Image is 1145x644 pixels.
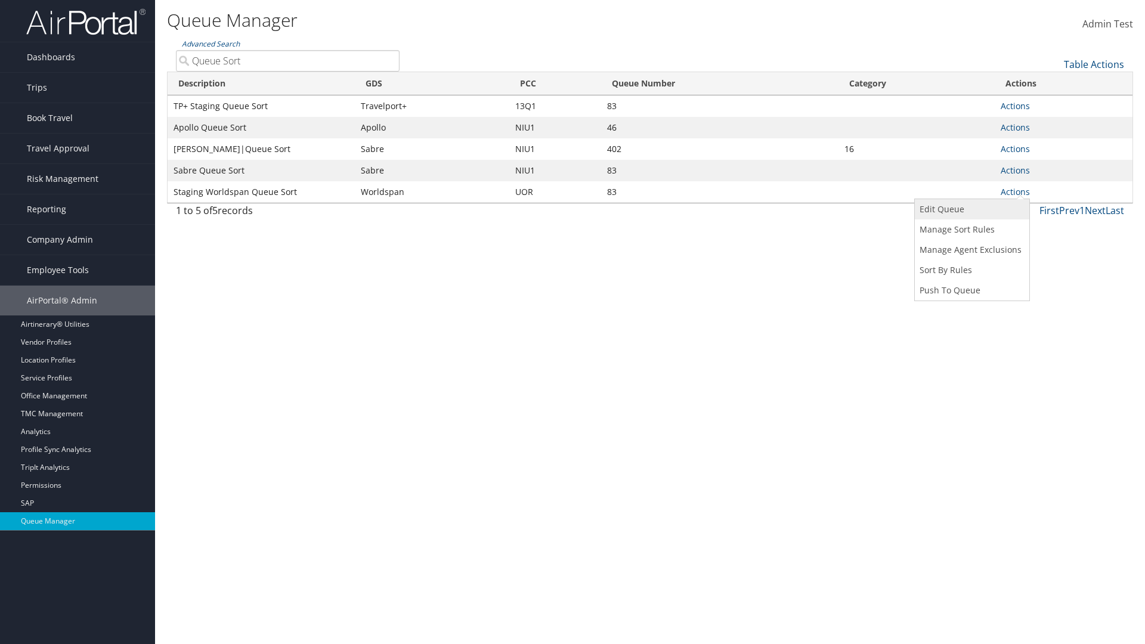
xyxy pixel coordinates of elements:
[601,95,838,117] td: 83
[168,117,355,138] td: Apollo Queue Sort
[176,50,400,72] input: Advanced Search
[509,160,601,181] td: NIU1
[838,138,995,160] td: 16
[509,181,601,203] td: UOR
[601,72,838,95] th: Queue Number: activate to sort column ascending
[1001,122,1030,133] a: Actions
[995,72,1132,95] th: Actions
[27,225,93,255] span: Company Admin
[1064,58,1124,71] a: Table Actions
[1001,165,1030,176] a: Actions
[27,286,97,315] span: AirPortal® Admin
[1079,204,1085,217] a: 1
[915,219,1026,240] a: Manage Sort Rules
[26,8,146,36] img: airportal-logo.png
[355,72,509,95] th: GDS: activate to sort column ascending
[915,240,1026,260] a: Manage Agent Exclusions
[355,181,509,203] td: Worldspan
[168,138,355,160] td: [PERSON_NAME]|Queue Sort
[182,39,240,49] a: Advanced Search
[601,117,838,138] td: 46
[601,138,838,160] td: 402
[168,72,355,95] th: Description: activate to sort column ascending
[168,95,355,117] td: TP+ Staging Queue Sort
[509,95,601,117] td: 13Q1
[355,95,509,117] td: Travelport+
[509,138,601,160] td: NIU1
[915,199,1026,219] a: Edit Queue
[1085,204,1106,217] a: Next
[27,255,89,285] span: Employee Tools
[27,194,66,224] span: Reporting
[1059,204,1079,217] a: Prev
[915,260,1026,280] a: Sort Using Queue's Rules
[167,8,811,33] h1: Queue Manager
[1001,186,1030,197] a: Actions
[1106,204,1124,217] a: Last
[1001,143,1030,154] a: Actions
[27,73,47,103] span: Trips
[1039,204,1059,217] a: First
[27,42,75,72] span: Dashboards
[355,138,509,160] td: Sabre
[601,160,838,181] td: 83
[1082,6,1133,43] a: Admin Test
[176,203,400,224] div: 1 to 5 of records
[355,117,509,138] td: Apollo
[27,164,98,194] span: Risk Management
[212,204,218,217] span: 5
[168,160,355,181] td: Sabre Queue Sort
[27,103,73,133] span: Book Travel
[838,72,995,95] th: Category: activate to sort column ascending
[601,181,838,203] td: 83
[27,134,89,163] span: Travel Approval
[509,72,601,95] th: PCC: activate to sort column ascending
[509,117,601,138] td: NIU1
[1001,100,1030,112] a: Actions
[915,280,1026,301] a: Push To Queue
[1082,17,1133,30] span: Admin Test
[355,160,509,181] td: Sabre
[168,181,355,203] td: Staging Worldspan Queue Sort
